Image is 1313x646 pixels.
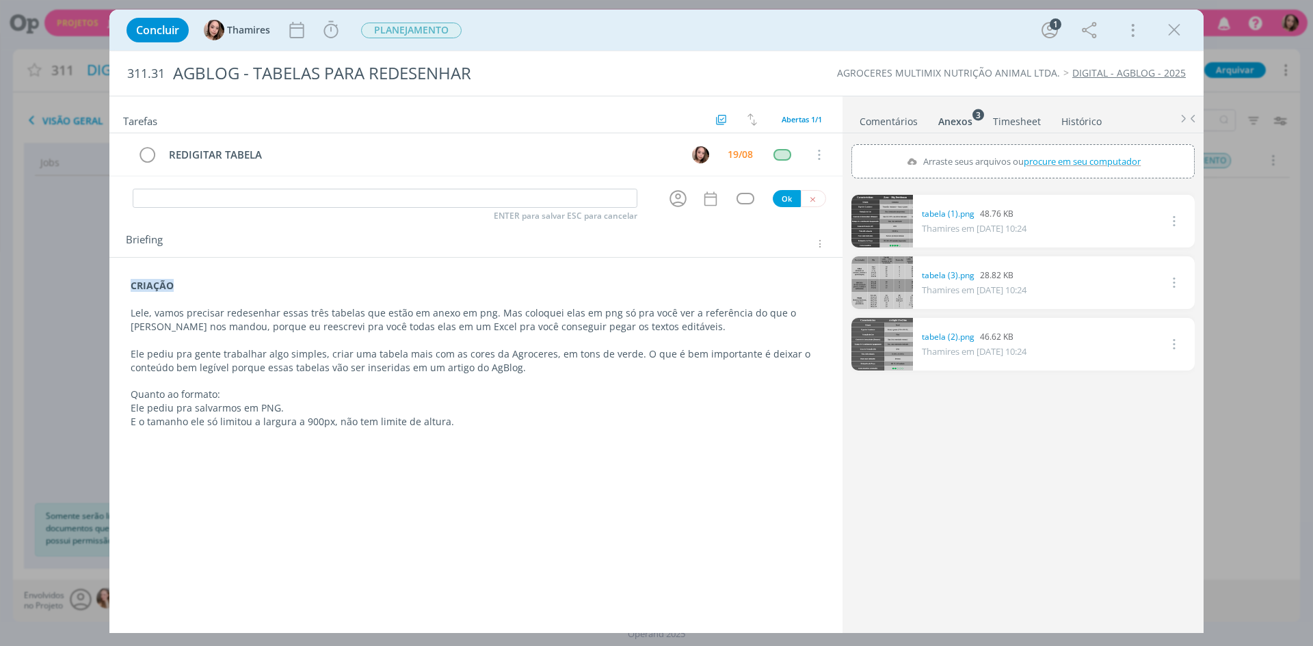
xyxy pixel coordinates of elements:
[922,345,1026,358] span: Thamires em [DATE] 10:24
[127,66,165,81] span: 311.31
[131,415,821,429] p: E o tamanho ele só limitou a largura a 900px, não tem limite de altura.
[922,269,1026,282] div: 28.82 KB
[922,269,974,282] a: tabela (3).png
[123,111,157,128] span: Tarefas
[690,144,711,165] button: T
[692,146,709,163] img: T
[1024,155,1141,167] span: procure em seu computador
[837,66,1060,79] a: AGROCERES MULTIMIX NUTRIÇÃO ANIMAL LTDA.
[131,401,821,415] p: Ele pediu pra salvarmos em PNG.
[728,150,753,159] div: 19/08
[168,57,739,90] div: AGBLOG - TABELAS PARA REDESENHAR
[163,146,679,163] div: REDIGITAR TABELA
[1050,18,1061,30] div: 1
[131,347,821,375] p: Ele pediu pra gente trabalhar algo simples, criar uma tabela mais com as cores da Agroceres, em t...
[922,331,1026,343] div: 46.62 KB
[922,208,1026,220] div: 48.76 KB
[1061,109,1102,129] a: Histórico
[127,18,189,42] button: Concluir
[131,388,821,401] p: Quanto ao formato:
[131,279,174,292] strong: CRIAÇÃO
[1039,19,1061,41] button: 1
[972,109,984,120] sup: 3
[859,109,918,129] a: Comentários
[922,284,1026,296] span: Thamires em [DATE] 10:24
[773,190,801,207] button: Ok
[126,234,163,252] span: Briefing
[360,22,462,39] button: PLANEJAMENTO
[204,20,224,40] img: T
[992,109,1042,129] a: Timesheet
[109,10,1204,633] div: dialog
[922,208,974,220] a: tabela (1).png
[922,331,974,343] a: tabela (2).png
[922,222,1026,234] span: Thamires em [DATE] 10:24
[227,25,270,35] span: Thamires
[494,211,637,221] span: ENTER para salvar ESC para cancelar
[901,152,1145,170] label: Arraste seus arquivos ou
[131,306,821,334] p: Lele, vamos precisar redesenhar essas três tabelas que estão em anexo em png. Mas coloquei elas e...
[938,115,972,129] div: Anexos
[204,20,270,40] button: TThamires
[136,25,179,36] span: Concluir
[1072,66,1186,79] a: DIGITAL - AGBLOG - 2025
[782,114,822,124] span: Abertas 1/1
[747,113,757,126] img: arrow-down-up.svg
[361,23,462,38] span: PLANEJAMENTO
